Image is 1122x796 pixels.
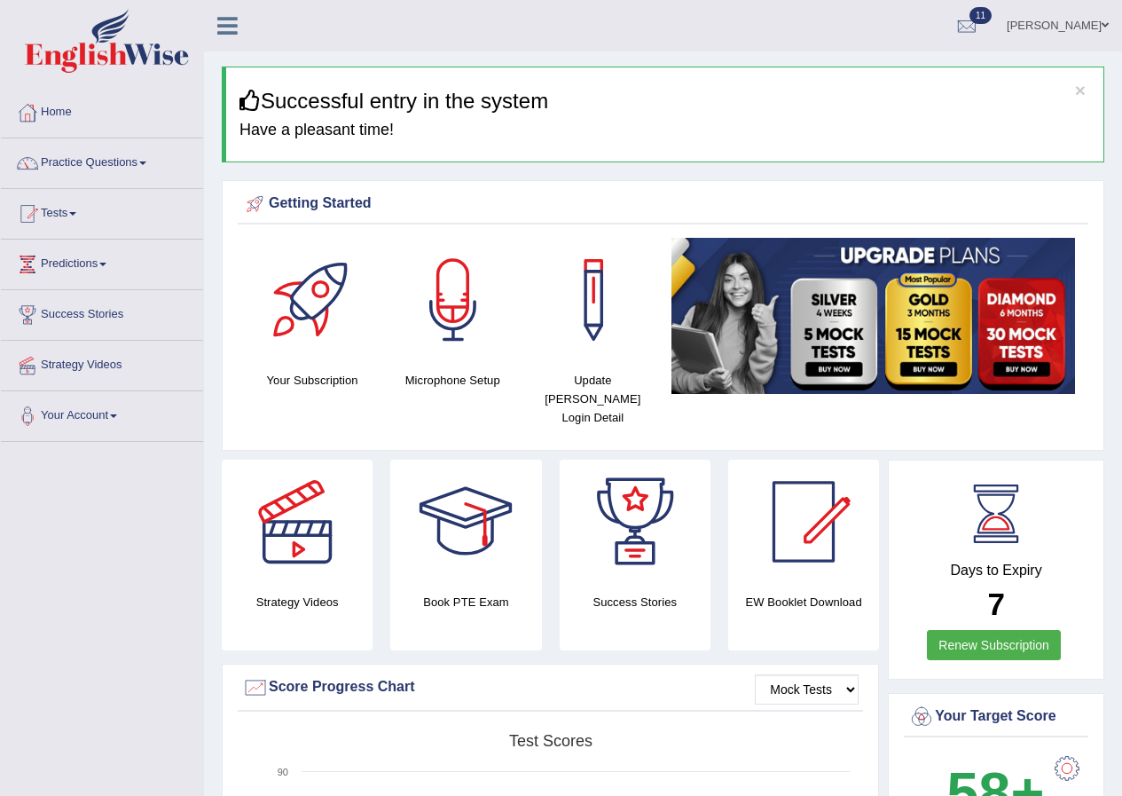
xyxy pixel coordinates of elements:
a: Predictions [1,240,203,284]
span: 11 [969,7,992,24]
h4: Update [PERSON_NAME] Login Detail [531,371,654,427]
div: Score Progress Chart [242,674,859,701]
a: Practice Questions [1,138,203,183]
h4: Strategy Videos [222,593,373,611]
div: Your Target Score [908,704,1084,730]
a: Home [1,88,203,132]
div: Getting Started [242,191,1084,217]
a: Success Stories [1,290,203,335]
text: 90 [278,767,288,777]
tspan: Test scores [509,732,592,750]
b: 7 [987,587,1004,621]
h3: Successful entry in the system [239,90,1090,113]
h4: Book PTE Exam [390,593,541,611]
h4: Success Stories [560,593,710,611]
h4: Your Subscription [251,371,373,390]
h4: Have a pleasant time! [239,122,1090,139]
h4: Microphone Setup [391,371,514,390]
h4: EW Booklet Download [728,593,879,611]
button: × [1075,81,1086,99]
a: Strategy Videos [1,341,203,385]
a: Your Account [1,391,203,436]
a: Renew Subscription [927,630,1061,660]
h4: Days to Expiry [908,563,1084,579]
a: Tests [1,189,203,233]
img: small5.jpg [671,238,1075,394]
